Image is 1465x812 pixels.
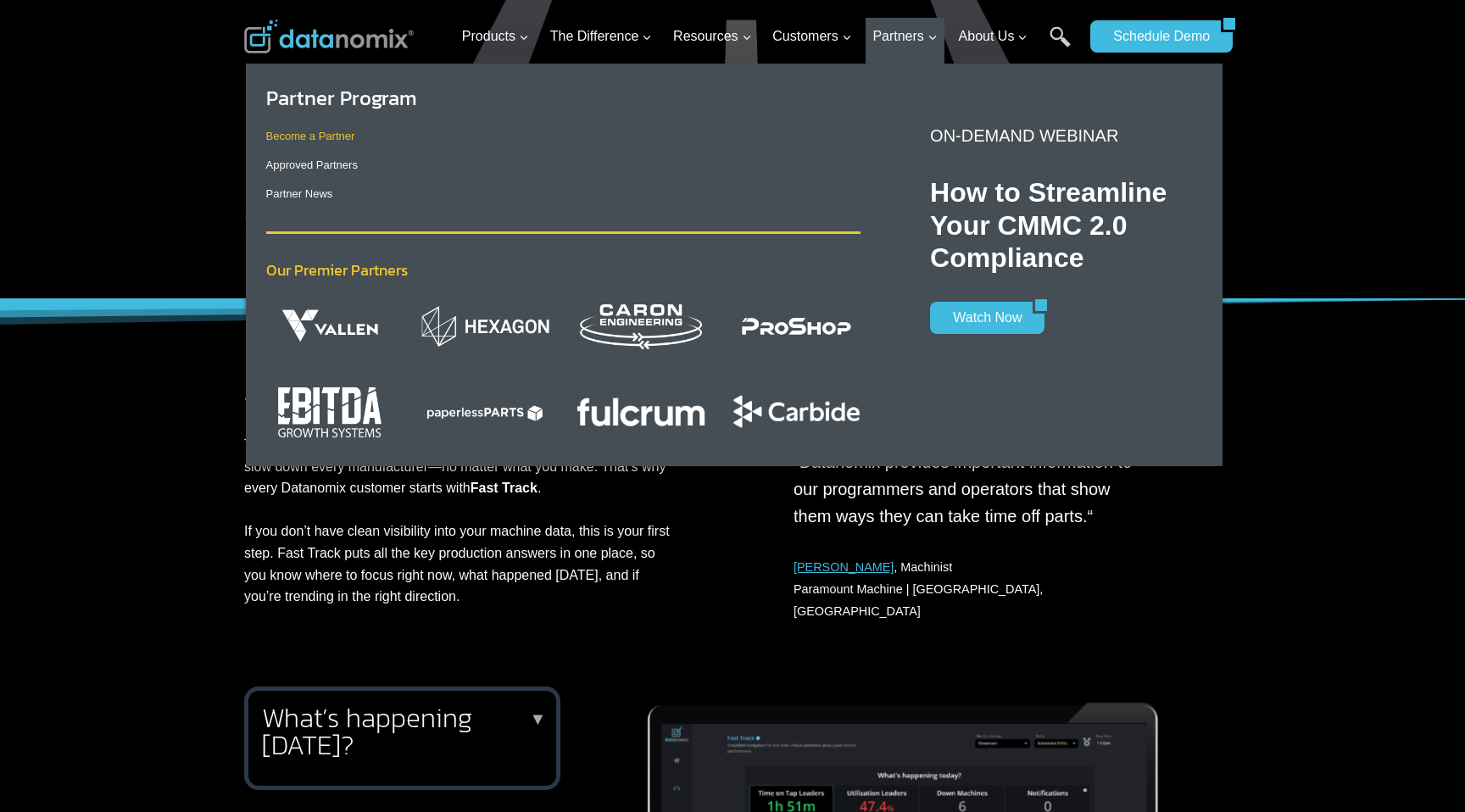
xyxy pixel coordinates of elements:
a: Partner News [266,187,333,200]
strong: Fast Track [471,481,538,495]
span: Resources [673,25,751,47]
a: Become a Partner [266,130,355,142]
img: Datanomix [244,19,414,53]
strong: How to Streamline Your CMMC 2.0 Compliance [930,177,1167,273]
a: Terms [190,378,215,390]
img: The Datanomix Integration with Paperless Parts enables you to import your quoted cycle times, set... [421,390,549,433]
a: Approved Partners [266,159,358,171]
img: The integration between Datanomix Production Monitoring and ProShop ERP replaces estimates with a... [732,305,861,348]
img: Datanomix and Hexagon partner up to deliver real-time production monitoring solutions to customers [421,304,549,348]
p: “Datanomix provides important information to our programmers and operators that show them ways th... [794,448,1133,530]
a: [PERSON_NAME] [794,560,894,574]
nav: Primary Navigation [455,9,1083,64]
h2: Gain clarity on your shop’s performance and attack common wastes that are killing your uptime and... [244,203,987,257]
p: Through helping 100’s of shops, we’ve identified common wastes that slow down every manufacturer—... [244,434,678,608]
p: ▼ [530,713,547,725]
h2: What’s happening [DATE]? [262,704,536,759]
h2: Rapid Answers to the Questions That Matter [244,366,678,420]
img: Align your production goals with real-time performance. By importing target cycle and setup times... [577,390,705,433]
span: Last Name [382,1,436,16]
a: Privacy Policy [231,378,286,390]
a: Schedule Demo [1090,20,1221,53]
a: Search [1050,26,1071,64]
a: Partner Program [266,83,417,113]
a: Watch Now [930,302,1033,334]
span: Customers [772,25,851,47]
h1: Fast Track [244,139,987,181]
span: The Difference [550,25,653,47]
span: Our Premier Partners [266,259,408,281]
p: ON-DEMAND WEBINAR [930,122,1184,149]
span: State/Region [382,209,447,225]
img: Datanomix and Carbide partner up to educate manufacturers on CMMC 2.0 compliance [732,390,861,433]
img: Datanomix and Vallen partner up to deliver Tooling CPU Analytics to metalworking customers [266,305,394,348]
span: About Us [959,25,1028,47]
span: , Machinist [794,560,952,574]
img: Datanomix and Caron Engineering partner up to deliver real-time analytics and predictive insights... [577,293,705,359]
p: Paramount Machine | [GEOGRAPHIC_DATA], [GEOGRAPHIC_DATA] [794,557,1133,623]
span: Products [462,25,529,47]
iframe: Popup CTA [8,512,281,804]
img: Datanomix customers can access profit coaching through our partner, EBITDA Growth Systems [272,382,387,441]
span: Partners [872,25,937,47]
span: Phone number [382,70,458,86]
